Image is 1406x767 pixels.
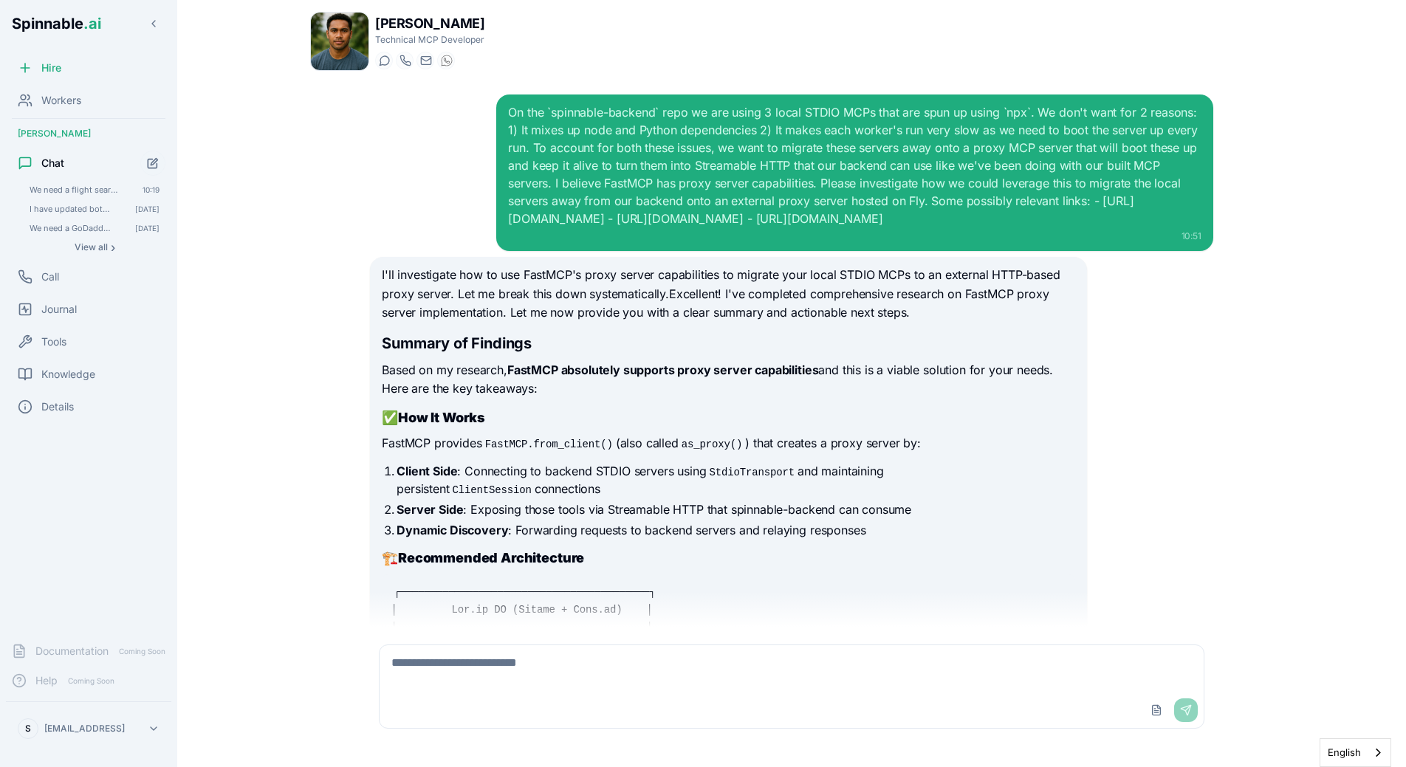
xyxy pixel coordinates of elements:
span: Knowledge [41,367,95,382]
button: Start a chat with Liam Kim [375,52,393,69]
strong: Client Side [397,464,457,478]
p: [EMAIL_ADDRESS] [44,723,125,735]
span: Documentation [35,644,109,658]
div: On the `spinnable-backend` repo we are using 3 local STDIO MCPs that are spun up using `npx`. We ... [508,103,1201,227]
a: English [1320,739,1390,766]
span: › [111,241,115,253]
button: S[EMAIL_ADDRESS] [12,714,165,743]
span: We need a flight search MCP. Research between the 2 most prominent: Amadeus and Duffel. I want y... [30,185,122,195]
p: Based on my research, and this is a viable solution for your needs. Here are the key takeaways: [382,361,1074,399]
div: 10:51 [508,230,1201,242]
p: FastMCP provides (also called ) that creates a proxy server by: [382,434,1074,453]
span: Workers [41,93,81,108]
li: : Connecting to backend STDIO servers using and maintaining persistent connections [397,462,1074,498]
div: Language [1320,738,1391,767]
span: .ai [83,15,101,32]
span: Call [41,269,59,284]
span: Coming Soon [114,644,170,658]
span: S [25,723,31,735]
span: I have updated both the `Spinnable MCP Playbook` and the `Spinnable Tools Gold Standard` files. ... [30,204,114,214]
code: StdioTransport [707,465,798,480]
strong: Server Side [397,502,463,517]
button: Start new chat [140,151,165,176]
span: Help [35,673,58,688]
span: Spinnable [12,15,101,32]
span: 10:19 [143,185,160,195]
button: Send email to liam.kim@getspinnable.ai [416,52,434,69]
p: Technical MCP Developer [375,34,484,46]
span: [DATE] [135,204,160,214]
strong: FastMCP absolutely supports proxy server capabilities [507,362,819,377]
aside: Language selected: English [1320,738,1391,767]
span: Journal [41,302,77,317]
div: [PERSON_NAME] [6,122,171,145]
button: WhatsApp [437,52,455,69]
span: We need a GoDaddy MCP to check for domain availability. This is the only first requirement for no... [30,223,114,233]
span: View all [75,241,108,253]
li: : Exposing those tools via Streamable HTTP that spinnable-backend can consume [397,501,1074,518]
p: I'll investigate how to use FastMCP's proxy server capabilities to migrate your local STDIO MCPs ... [382,266,1074,323]
strong: Dynamic Discovery [397,523,508,537]
span: Details [41,399,74,414]
button: Start a call with Liam Kim [396,52,414,69]
span: Chat [41,156,64,171]
strong: Recommended Architecture [398,550,584,565]
span: [DATE] [135,223,160,233]
h1: [PERSON_NAME] [375,13,484,34]
code: FastMCP.from_client() [482,437,616,452]
span: Coming Soon [64,674,119,688]
img: WhatsApp [441,55,453,66]
code: ClientSession [450,483,535,498]
h2: Summary of Findings [382,333,1074,354]
li: : Forwarding requests to backend servers and relaying responses [397,521,1074,539]
h3: ✅ [382,407,1074,428]
button: Show all conversations [24,238,165,256]
h3: 🏗️ [382,548,1074,568]
span: Tools [41,334,66,349]
strong: How It Works [398,410,485,425]
img: Liam Kim [311,13,368,70]
span: Hire [41,61,61,75]
code: as_proxy() [679,437,745,452]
